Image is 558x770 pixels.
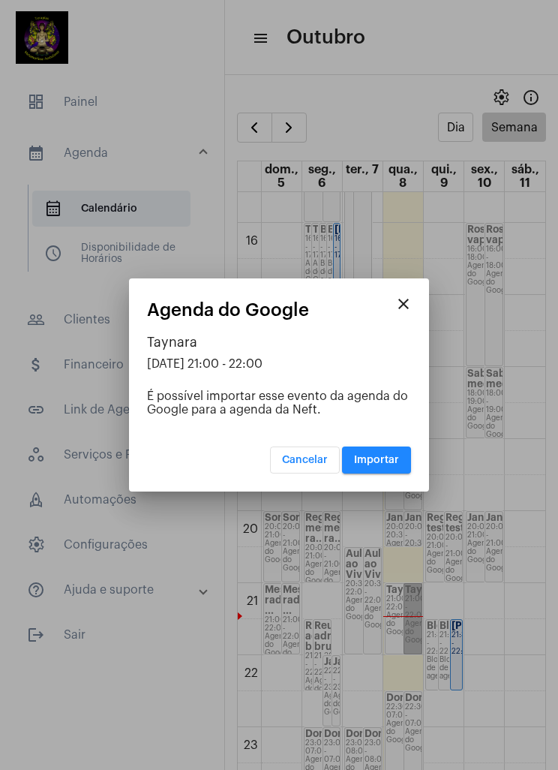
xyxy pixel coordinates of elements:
mat-icon: close [394,295,412,313]
div: É possível importar esse evento da agenda do Google para a agenda da Neft. [147,390,411,417]
span: Cancelar [282,455,328,465]
div: Taynara [147,335,411,350]
button: Importar [342,447,411,474]
button: Cancelar [270,447,340,474]
span: Agenda do Google [147,300,309,320]
div: [DATE] 21:00 - 22:00 [147,357,411,371]
span: Importar [354,455,399,465]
